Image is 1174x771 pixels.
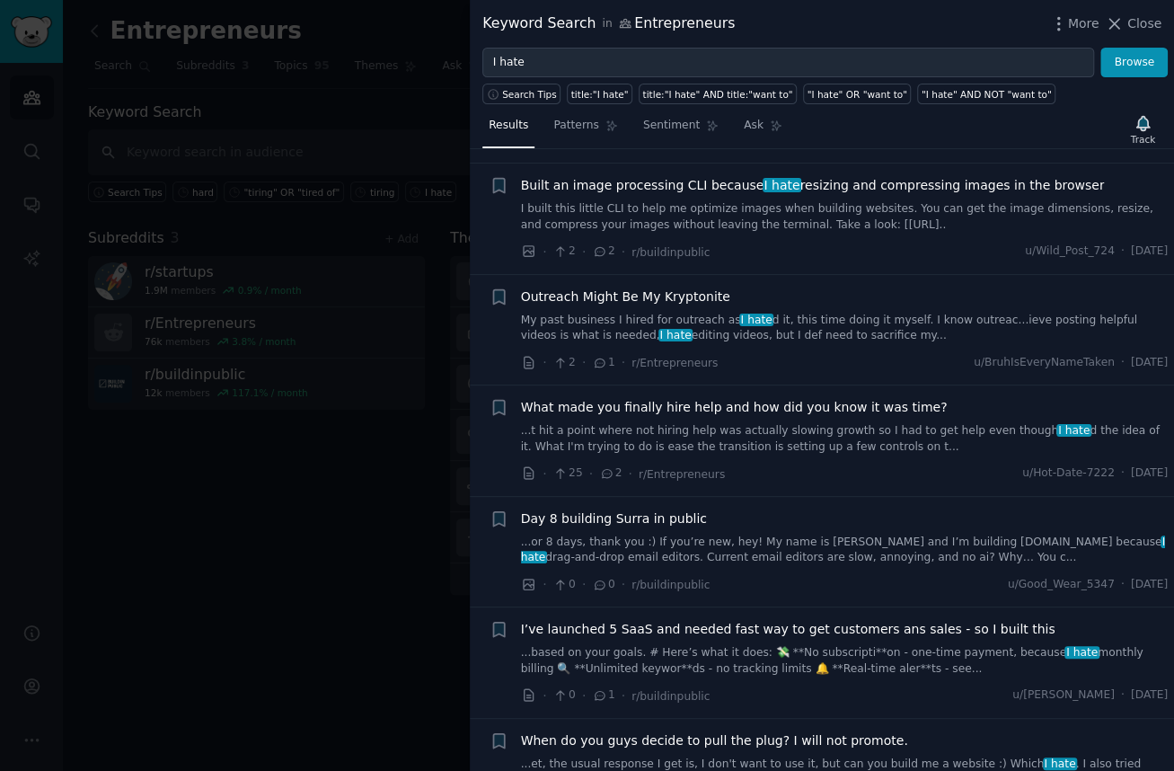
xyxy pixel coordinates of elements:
a: Patterns [547,111,623,148]
span: u/Wild_Post_724 [1025,244,1115,260]
span: Patterns [553,118,598,134]
span: [DATE] [1131,687,1168,704]
a: Sentiment [637,111,725,148]
span: [DATE] [1131,465,1168,482]
span: Results [489,118,528,134]
div: title:"I hate" AND title:"want to" [642,88,792,101]
span: I hate [763,178,802,192]
span: 1 [592,355,614,371]
span: r/buildinpublic [631,690,710,703]
span: · [1121,355,1125,371]
span: [DATE] [1131,355,1168,371]
span: · [543,575,546,594]
a: Day 8 building Surra in public [521,510,707,528]
a: I’ve launched 5 SaaS and needed fast way to get customers ans sales - so I built this [521,620,1055,639]
span: · [622,575,625,594]
span: I hate [1043,758,1078,770]
span: Ask [744,118,764,134]
span: · [543,465,546,483]
span: I hate [739,314,774,326]
span: · [543,687,546,705]
span: r/Entrepreneurs [631,357,718,369]
span: in [602,16,612,32]
span: 0 [552,687,575,704]
a: title:"I hate" AND title:"want to" [639,84,797,104]
span: [DATE] [1131,244,1168,260]
span: More [1068,14,1099,33]
a: ...t hit a point where not hiring help was actually slowing growth so I had to get help even thou... [521,423,1169,455]
div: Keyword Search Entrepreneurs [482,13,735,35]
span: · [543,243,546,261]
a: "I hate" OR "want to" [803,84,911,104]
a: My past business I hired for outreach asI hated it, this time doing it myself. I know outreac...i... [521,313,1169,344]
span: · [622,243,625,261]
span: Built an image processing CLI because resizing and compressing images in the browser [521,176,1105,195]
button: More [1049,14,1099,33]
a: I built this little CLI to help me optimize images when building websites. You can get the image ... [521,201,1169,233]
div: "I hate" AND NOT "want to" [922,88,1052,101]
span: r/Entrepreneurs [639,468,725,481]
span: · [622,687,625,705]
button: Search Tips [482,84,561,104]
span: · [589,465,593,483]
span: · [582,353,586,372]
a: ...or 8 days, thank you :) If you’re new, hey! My name is [PERSON_NAME] and I’m building [DOMAIN_... [521,535,1169,566]
a: Results [482,111,534,148]
span: · [582,575,586,594]
div: Track [1131,133,1155,146]
input: Try a keyword related to your business [482,48,1094,78]
span: · [1121,577,1125,593]
span: 0 [552,577,575,593]
span: 2 [599,465,622,482]
span: · [582,687,586,705]
a: Ask [737,111,789,148]
span: 2 [592,244,614,260]
button: Track [1125,111,1161,148]
span: r/buildinpublic [631,246,710,259]
a: Outreach Might Be My Kryptonite [521,288,730,306]
span: · [582,243,586,261]
button: Close [1105,14,1161,33]
span: u/BruhIsEveryNameTaken [974,355,1115,371]
span: 0 [592,577,614,593]
span: · [1121,687,1125,704]
span: · [543,353,546,372]
button: Browse [1100,48,1168,78]
a: When do you guys decide to pull the plug? I will not promote. [521,731,908,750]
span: 2 [552,355,575,371]
span: I hate [1056,424,1091,437]
span: 2 [552,244,575,260]
span: I hate [658,329,693,341]
span: · [622,353,625,372]
span: Search Tips [502,88,557,101]
span: u/Hot-Date-7222 [1022,465,1115,482]
span: Sentiment [643,118,700,134]
span: 25 [552,465,582,482]
span: 1 [592,687,614,704]
span: · [628,465,631,483]
span: [DATE] [1131,577,1168,593]
span: · [1121,465,1125,482]
div: "I hate" OR "want to" [807,88,906,101]
span: Close [1127,14,1161,33]
span: u/[PERSON_NAME] [1012,687,1115,704]
span: · [1121,244,1125,260]
a: "I hate" AND NOT "want to" [917,84,1055,104]
span: u/Good_Wear_5347 [1008,577,1115,593]
a: title:"I hate" [567,84,632,104]
span: r/buildinpublic [631,579,710,591]
div: title:"I hate" [571,88,629,101]
a: ...based on your goals. # Here’s what it does: 💸 **No subscripti**on - one-time payment, becauseI... [521,645,1169,677]
a: Built an image processing CLI becauseI hateresizing and compressing images in the browser [521,176,1105,195]
span: I hate [1064,646,1099,659]
a: What made you finally hire help and how did you know it was time? [521,398,948,417]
